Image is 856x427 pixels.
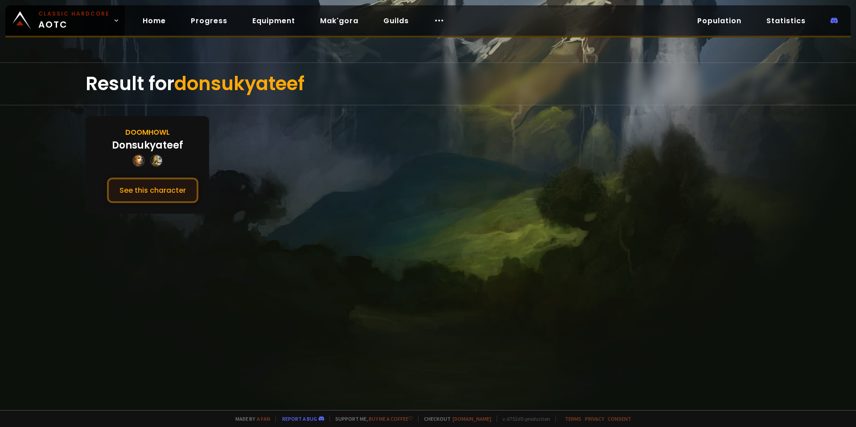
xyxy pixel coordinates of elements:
[184,12,235,30] a: Progress
[38,10,110,18] small: Classic Hardcore
[257,415,270,422] a: a fan
[690,12,749,30] a: Population
[376,12,416,30] a: Guilds
[136,12,173,30] a: Home
[174,70,305,97] span: donsukyateef
[497,415,550,422] span: v. d752d5 - production
[282,415,317,422] a: Report a bug
[608,415,631,422] a: Consent
[245,12,302,30] a: Equipment
[453,415,491,422] a: [DOMAIN_NAME]
[38,10,110,31] span: AOTC
[5,5,125,36] a: Classic HardcoreAOTC
[112,138,183,153] div: Donsukyateef
[230,415,270,422] span: Made by
[418,415,491,422] span: Checkout
[585,415,604,422] a: Privacy
[125,127,170,138] div: Doomhowl
[329,415,413,422] span: Support me,
[565,415,581,422] a: Terms
[759,12,813,30] a: Statistics
[369,415,413,422] a: Buy me a coffee
[313,12,366,30] a: Mak'gora
[107,178,198,203] button: See this character
[86,63,770,105] div: Result for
